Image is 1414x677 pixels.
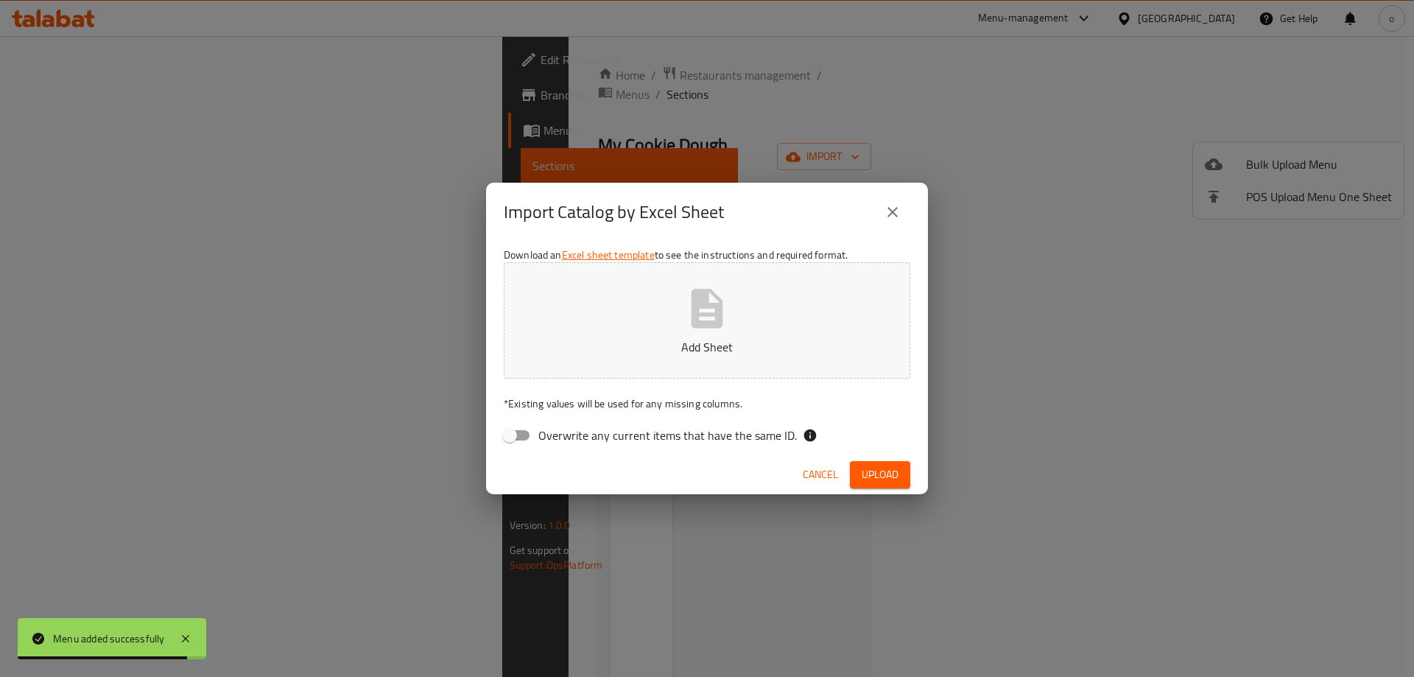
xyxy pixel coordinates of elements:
[538,427,797,444] span: Overwrite any current items that have the same ID.
[803,466,838,484] span: Cancel
[504,396,910,411] p: Existing values will be used for any missing columns.
[562,245,655,264] a: Excel sheet template
[875,194,910,230] button: close
[803,428,817,443] svg: If the overwrite option isn't selected, then the items that match an existing ID will be ignored ...
[527,338,887,356] p: Add Sheet
[504,262,910,379] button: Add Sheet
[486,242,928,455] div: Download an to see the instructions and required format.
[53,631,165,647] div: Menu added successfully
[862,466,898,484] span: Upload
[504,200,724,224] h2: Import Catalog by Excel Sheet
[850,461,910,488] button: Upload
[797,461,844,488] button: Cancel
